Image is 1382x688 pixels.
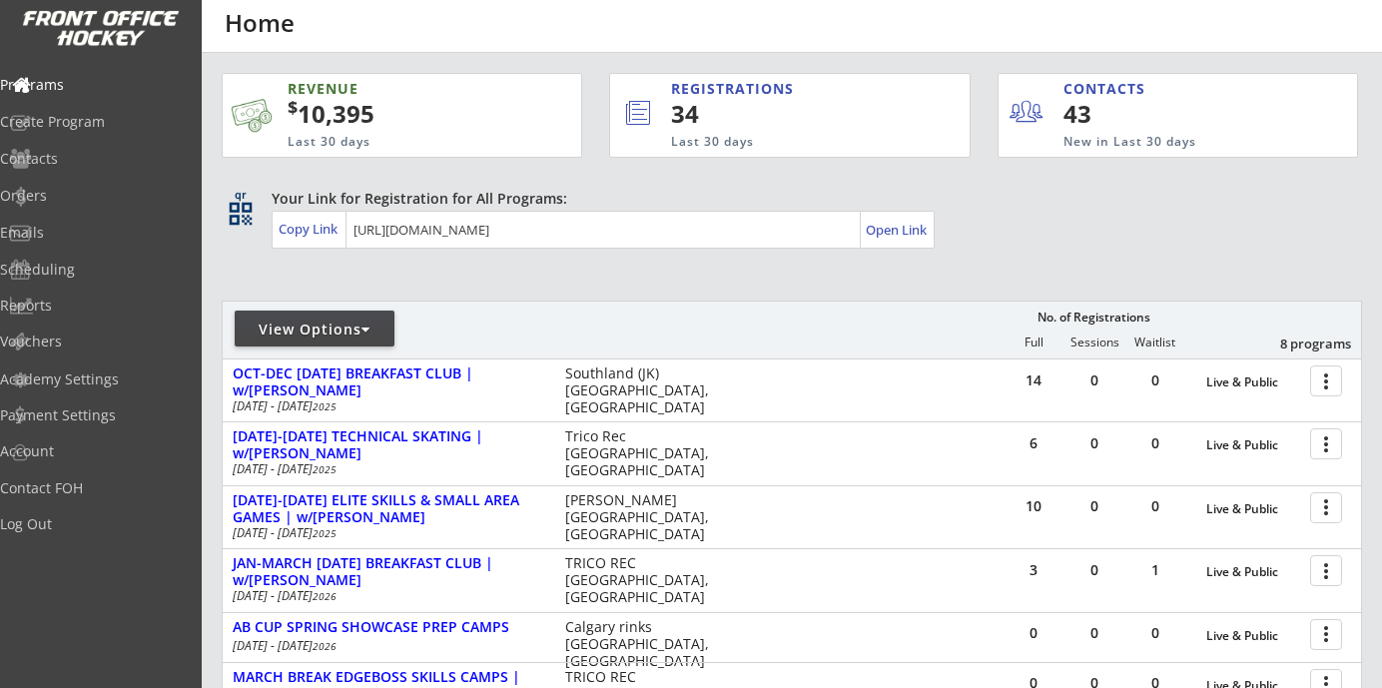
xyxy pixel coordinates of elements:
[313,639,337,653] em: 2026
[233,365,544,399] div: OCT-DEC [DATE] BREAKFAST CLUB | w/[PERSON_NAME]
[1064,626,1124,640] div: 0
[1206,438,1300,452] div: Live & Public
[1247,335,1351,352] div: 8 programs
[1310,555,1342,586] button: more_vert
[233,400,538,412] div: [DATE] - [DATE]
[671,134,887,151] div: Last 30 days
[1004,499,1063,513] div: 10
[233,527,538,539] div: [DATE] - [DATE]
[1004,373,1063,387] div: 14
[1064,563,1124,577] div: 0
[1310,619,1342,650] button: more_vert
[233,428,544,462] div: [DATE]-[DATE] TECHNICAL SKATING | w/[PERSON_NAME]
[233,640,538,652] div: [DATE] - [DATE]
[288,95,298,119] sup: $
[1310,492,1342,523] button: more_vert
[1206,629,1300,643] div: Live & Public
[233,555,544,589] div: JAN-MARCH [DATE] BREAKFAST CLUB | w/[PERSON_NAME]
[233,590,538,602] div: [DATE] - [DATE]
[279,220,342,238] div: Copy Link
[1206,375,1300,389] div: Live & Public
[313,526,337,540] em: 2025
[226,199,256,229] button: qr_code
[565,555,722,605] div: TRICO REC [GEOGRAPHIC_DATA], [GEOGRAPHIC_DATA]
[866,216,929,244] a: Open Link
[288,97,518,131] div: 10,395
[233,619,544,636] div: AB CUP SPRING SHOWCASE PREP CAMPS
[233,492,544,526] div: [DATE]-[DATE] ELITE SKILLS & SMALL AREA GAMES | w/[PERSON_NAME]
[1064,499,1124,513] div: 0
[1125,436,1185,450] div: 0
[866,222,929,239] div: Open Link
[313,399,337,413] em: 2025
[1004,563,1063,577] div: 3
[1064,373,1124,387] div: 0
[565,492,722,542] div: [PERSON_NAME] [GEOGRAPHIC_DATA], [GEOGRAPHIC_DATA]
[288,79,491,99] div: REVENUE
[1310,365,1342,396] button: more_vert
[1004,626,1063,640] div: 0
[288,134,491,151] div: Last 30 days
[228,189,252,202] div: qr
[1004,436,1063,450] div: 6
[1063,134,1264,151] div: New in Last 30 days
[1125,499,1185,513] div: 0
[1064,336,1124,349] div: Sessions
[1310,428,1342,459] button: more_vert
[1064,436,1124,450] div: 0
[1125,563,1185,577] div: 1
[1063,79,1154,99] div: CONTACTS
[565,365,722,415] div: Southland (JK) [GEOGRAPHIC_DATA], [GEOGRAPHIC_DATA]
[1124,336,1184,349] div: Waitlist
[1206,502,1300,516] div: Live & Public
[1125,373,1185,387] div: 0
[1032,311,1155,325] div: No. of Registrations
[1125,626,1185,640] div: 0
[671,79,882,99] div: REGISTRATIONS
[235,320,394,340] div: View Options
[1063,97,1186,131] div: 43
[1206,565,1300,579] div: Live & Public
[565,428,722,478] div: Trico Rec [GEOGRAPHIC_DATA], [GEOGRAPHIC_DATA]
[1004,336,1063,349] div: Full
[272,189,1300,209] div: Your Link for Registration for All Programs:
[313,589,337,603] em: 2026
[313,462,337,476] em: 2025
[565,619,722,669] div: Calgary rinks [GEOGRAPHIC_DATA], [GEOGRAPHIC_DATA]
[233,463,538,475] div: [DATE] - [DATE]
[671,97,902,131] div: 34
